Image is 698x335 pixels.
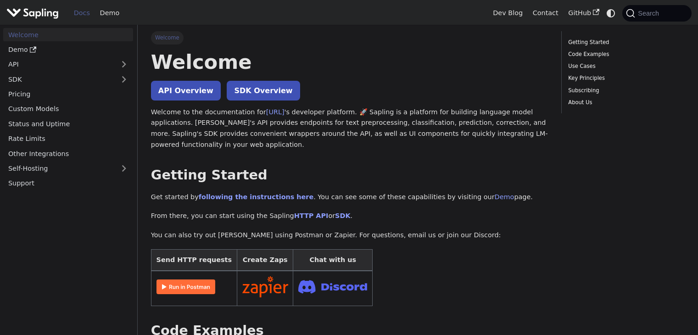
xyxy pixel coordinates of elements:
[151,167,548,184] h2: Getting Started
[528,6,564,20] a: Contact
[604,6,618,20] button: Switch between dark and light mode (currently system mode)
[3,162,133,175] a: Self-Hosting
[151,192,548,203] p: Get started by . You can see some of these capabilities by visiting our page.
[266,108,285,116] a: [URL]
[6,6,62,20] a: Sapling.aiSapling.ai
[3,88,133,101] a: Pricing
[568,74,681,83] a: Key Principles
[568,50,681,59] a: Code Examples
[227,81,300,100] a: SDK Overview
[6,6,59,20] img: Sapling.ai
[635,10,664,17] span: Search
[3,28,133,41] a: Welcome
[151,249,237,271] th: Send HTTP requests
[622,5,691,22] button: Search (Command+K)
[568,38,681,47] a: Getting Started
[151,31,548,44] nav: Breadcrumbs
[3,117,133,130] a: Status and Uptime
[151,50,548,74] h1: Welcome
[69,6,95,20] a: Docs
[3,102,133,116] a: Custom Models
[3,147,133,160] a: Other Integrations
[3,43,133,56] a: Demo
[495,193,514,201] a: Demo
[151,230,548,241] p: You can also try out [PERSON_NAME] using Postman or Zapier. For questions, email us or join our D...
[563,6,604,20] a: GitHub
[95,6,124,20] a: Demo
[568,98,681,107] a: About Us
[293,249,373,271] th: Chat with us
[156,279,215,294] img: Run in Postman
[568,62,681,71] a: Use Cases
[3,177,133,190] a: Support
[3,132,133,145] a: Rate Limits
[335,212,350,219] a: SDK
[3,58,115,71] a: API
[151,81,221,100] a: API Overview
[294,212,329,219] a: HTTP API
[237,249,293,271] th: Create Zaps
[488,6,527,20] a: Dev Blog
[115,73,133,86] button: Expand sidebar category 'SDK'
[568,86,681,95] a: Subscribing
[199,193,313,201] a: following the instructions here
[151,211,548,222] p: From there, you can start using the Sapling or .
[151,31,184,44] span: Welcome
[3,73,115,86] a: SDK
[298,277,367,296] img: Join Discord
[151,107,548,151] p: Welcome to the documentation for 's developer platform. 🚀 Sapling is a platform for building lang...
[115,58,133,71] button: Expand sidebar category 'API'
[242,276,288,297] img: Connect in Zapier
